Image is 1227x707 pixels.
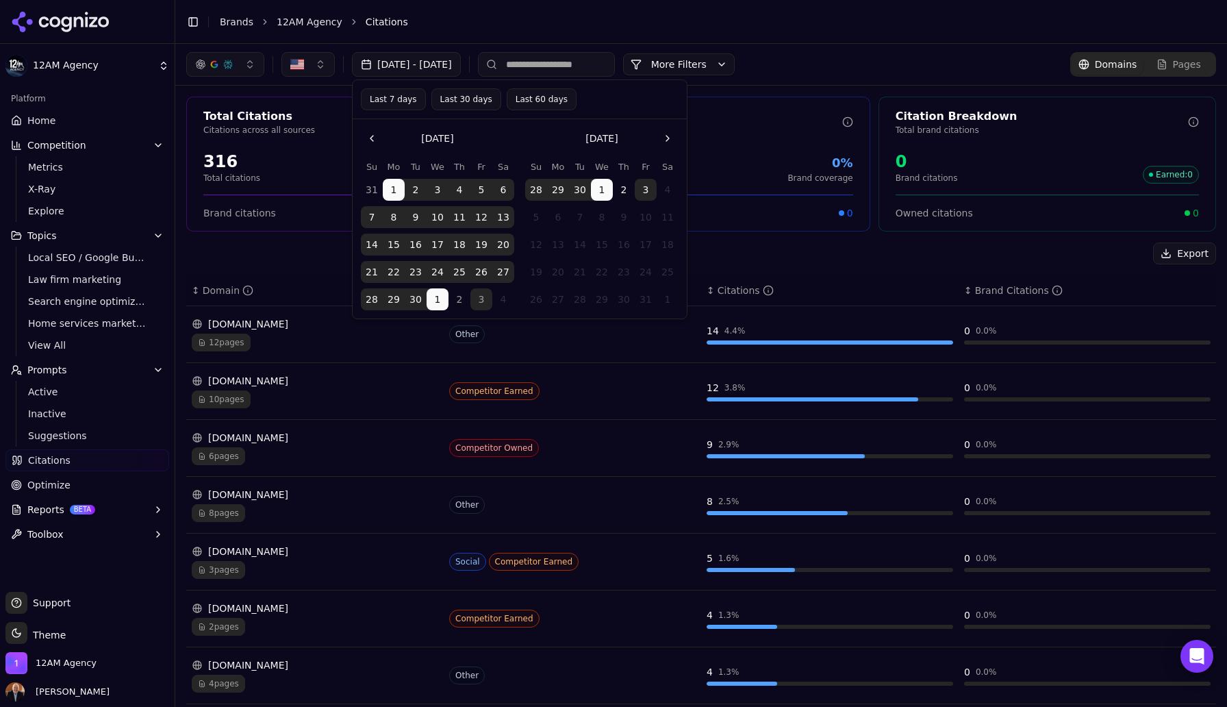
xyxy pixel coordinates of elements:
div: 0 [964,665,970,679]
div: 5 [707,551,713,565]
th: Sunday [361,160,383,173]
table: September 2025 [361,160,514,310]
button: Thursday, September 18th, 2025, selected [448,234,470,256]
span: Reports [27,503,64,517]
button: Friday, September 12th, 2025, selected [470,206,492,228]
span: 4 pages [192,675,245,693]
button: Saturday, September 13th, 2025, selected [492,206,514,228]
th: Saturday [492,160,514,173]
span: Support [27,596,71,610]
p: Total brand citations [896,125,1188,136]
div: [DOMAIN_NAME] [192,317,438,331]
div: Citations [718,284,774,297]
span: Earned : 0 [1143,166,1199,184]
a: Suggestions [23,426,153,445]
a: Optimize [5,474,169,496]
div: Domain Coverage [549,108,842,125]
span: 3 pages [192,561,245,579]
div: [DOMAIN_NAME] [192,601,438,615]
th: totalCitationCount [701,275,959,306]
span: Inactive [28,407,147,421]
button: Friday, September 5th, 2025, selected [470,179,492,201]
a: Brands [220,16,253,27]
th: Friday [470,160,492,173]
th: Tuesday [569,160,591,173]
a: Law firm marketing [23,270,153,289]
span: Competition [27,138,86,152]
th: Thursday [613,160,635,173]
a: Home [5,110,169,132]
div: 0.0 % [976,382,997,393]
div: 0.0 % [976,496,997,507]
button: Competition [5,134,169,156]
button: Topics [5,225,169,247]
th: Tuesday [405,160,427,173]
a: X-Ray [23,179,153,199]
button: Tuesday, September 30th, 2025, selected [405,288,427,310]
div: [DOMAIN_NAME] [192,658,438,672]
a: Home services marketing [23,314,153,333]
p: Total citations [203,173,260,184]
div: 1.6 % [718,553,739,564]
span: Suggestions [28,429,147,443]
th: Friday [635,160,657,173]
div: Platform [5,88,169,110]
span: X-Ray [28,182,147,196]
img: Robert Portillo [5,682,25,702]
span: Citations [366,15,408,29]
span: 10 pages [192,390,251,408]
span: Social [449,553,486,571]
th: brandCitationCount [959,275,1216,306]
th: Wednesday [427,160,448,173]
button: Monday, September 1st, 2025, selected [383,179,405,201]
span: Optimize [27,478,71,492]
div: 4 [707,665,713,679]
button: Open organization switcher [5,652,97,674]
span: Citations [28,454,71,467]
span: Other [449,325,485,343]
th: Sunday [525,160,547,173]
button: Saturday, September 6th, 2025, selected [492,179,514,201]
button: Tuesday, September 23rd, 2025, selected [405,261,427,283]
div: [DOMAIN_NAME] [192,488,438,501]
button: Thursday, October 2nd, 2025 [448,288,470,310]
button: Monday, September 15th, 2025, selected [383,234,405,256]
a: Explore [23,201,153,221]
span: Local SEO / Google Business Profile [28,251,147,264]
span: Metrics [28,160,147,174]
span: Theme [27,630,66,641]
button: ReportsBETA [5,499,169,521]
div: Citation Breakdown [896,108,1188,125]
div: 0.0 % [976,610,997,621]
a: Local SEO / Google Business Profile [23,248,153,267]
div: 2.5 % [718,496,739,507]
a: Citations [5,449,169,471]
button: Sunday, September 28th, 2025, selected [361,288,383,310]
a: Active [23,382,153,401]
span: Prompts [27,363,67,377]
div: ↕Brand Citations [964,284,1211,297]
a: View All [23,336,153,355]
span: 0 [1193,206,1199,220]
button: Last 7 days [361,88,426,110]
span: Other [449,496,485,514]
th: domain [186,275,444,306]
th: Thursday [448,160,470,173]
button: Saturday, September 27th, 2025, selected [492,261,514,283]
img: 12AM Agency [5,55,27,77]
span: Brand citations [203,206,276,220]
button: Last 30 days [431,88,501,110]
button: [DATE] - [DATE] [352,52,461,77]
div: 316 [203,151,260,173]
button: Today, Friday, October 3rd, 2025 [635,179,657,201]
button: Wednesday, September 10th, 2025, selected [427,206,448,228]
span: Toolbox [27,528,64,541]
button: Tuesday, September 2nd, 2025, selected [405,179,427,201]
div: 0 [964,438,970,451]
button: Go to the Next Month [657,127,679,149]
button: Sunday, September 7th, 2025, selected [361,206,383,228]
span: BETA [70,505,95,514]
div: Domain [203,284,253,297]
button: Wednesday, September 17th, 2025, selected [427,234,448,256]
div: 0 [964,495,970,508]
